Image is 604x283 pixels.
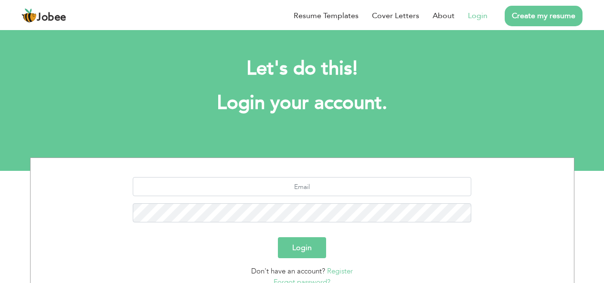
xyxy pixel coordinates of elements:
[44,56,560,81] h2: Let's do this!
[468,10,487,21] a: Login
[327,266,353,276] a: Register
[278,237,326,258] button: Login
[133,177,471,196] input: Email
[21,8,66,23] a: Jobee
[44,91,560,115] h1: Login your account.
[433,10,455,21] a: About
[21,8,37,23] img: jobee.io
[505,6,583,26] a: Create my resume
[372,10,419,21] a: Cover Letters
[37,12,66,23] span: Jobee
[251,266,325,276] span: Don't have an account?
[294,10,359,21] a: Resume Templates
